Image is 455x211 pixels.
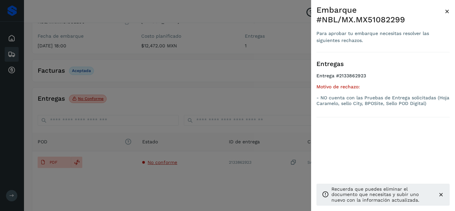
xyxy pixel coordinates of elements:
[316,30,445,44] div: Para aprobar tu embarque necesitas resolver las siguientes rechazos.
[316,73,450,84] h4: Entrega #2133862923
[316,84,450,90] h5: Motivo de rechazo:
[316,60,450,68] h3: Entregas
[331,186,432,203] p: Recuerda que puedes eliminar el documento que necesitas y subir uno nuevo con la información actu...
[316,95,450,106] p: - NO cuenta con las Pruebas de Entrega solicitadas (Hoja Caramelo, sello City, BPOSite, Sello POD...
[316,5,445,25] div: Embarque #NBL/MX.MX51082299
[445,5,450,17] button: Close
[445,7,450,16] span: ×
